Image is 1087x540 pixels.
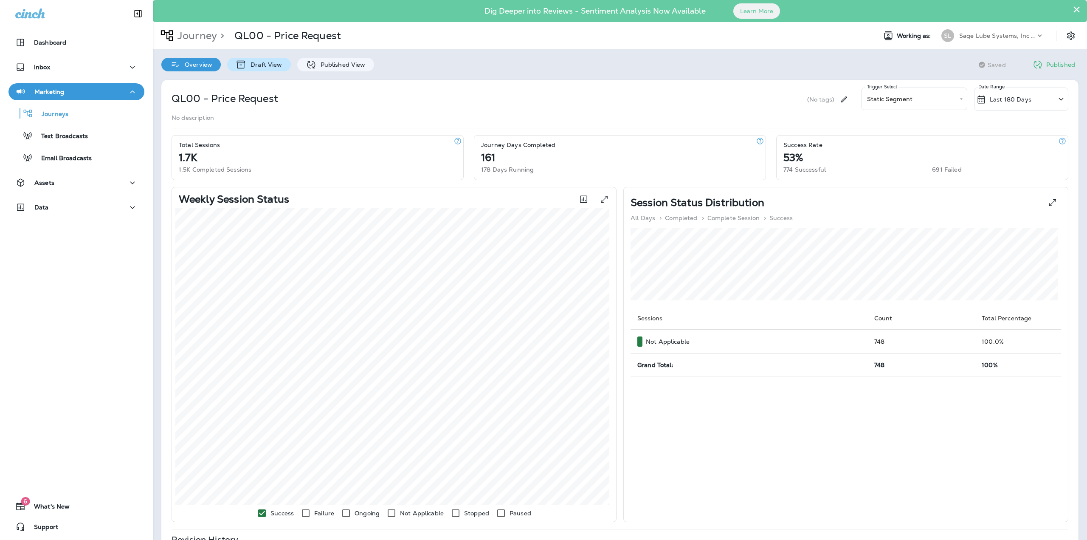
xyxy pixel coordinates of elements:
[481,141,555,148] p: Journey Days Completed
[246,61,282,68] p: Draft View
[8,174,144,191] button: Assets
[8,59,144,76] button: Inbox
[34,64,50,71] p: Inbox
[975,307,1061,330] th: Total Percentage
[861,88,967,110] div: Static Segment
[179,196,289,203] p: Weekly Session Status
[897,32,933,40] span: Working as:
[975,330,1061,354] td: 100.0 %
[978,83,1006,90] p: Date Range
[637,361,673,369] span: Grand Total:
[988,62,1006,68] span: Saved
[783,166,826,173] p: 774 Successful
[270,510,294,517] p: Success
[596,191,613,208] button: View graph expanded to full screen
[631,215,655,221] p: All Days
[460,10,730,12] p: Dig Deeper into Reviews - Sentiment Analysis Now Available
[1073,3,1081,16] button: Close
[769,215,793,221] p: Success
[702,215,704,221] p: >
[659,215,662,221] p: >
[355,510,380,517] p: Ongoing
[400,510,444,517] p: Not Applicable
[8,498,144,515] button: 6What's New
[874,361,884,369] span: 748
[8,83,144,100] button: Marketing
[941,29,954,42] div: SL
[867,330,975,354] td: 748
[982,361,998,369] span: 100%
[8,518,144,535] button: Support
[1063,28,1079,43] button: Settings
[172,92,278,105] p: QL00 - Price Request
[234,29,341,42] p: QL00 - Price Request
[959,32,1036,39] p: Sage Lube Systems, Inc dba LOF Xpress Oil Change
[807,96,834,103] p: (No tags)
[764,215,766,221] p: >
[631,199,764,206] p: Session Status Distribution
[8,34,144,51] button: Dashboard
[481,154,495,161] p: 161
[8,105,144,122] button: Journeys
[179,141,220,148] p: Total Sessions
[25,523,58,534] span: Support
[783,154,803,161] p: 53%
[34,179,54,186] p: Assets
[172,114,214,121] p: No description
[8,149,144,167] button: Email Broadcasts
[836,88,852,111] div: Edit
[1046,61,1075,68] p: Published
[575,191,592,208] button: Toggle between session count and session percentage
[174,29,217,42] p: Journey
[510,510,531,517] p: Paused
[8,127,144,144] button: Text Broadcasts
[783,141,822,148] p: Success Rate
[733,3,780,19] button: Learn More
[180,61,212,68] p: Overview
[867,84,898,90] label: Trigger Select
[34,204,49,211] p: Data
[179,154,197,161] p: 1.7K
[1044,194,1061,211] button: View Pie expanded to full screen
[25,503,70,513] span: What's New
[21,497,30,506] span: 6
[33,133,88,141] p: Text Broadcasts
[217,29,224,42] p: >
[990,96,1031,103] p: Last 180 Days
[932,166,961,173] p: 691 Failed
[464,510,489,517] p: Stopped
[314,510,334,517] p: Failure
[707,215,760,221] p: Complete Session
[8,199,144,216] button: Data
[34,39,66,46] p: Dashboard
[179,166,251,173] p: 1.5K Completed Sessions
[126,5,150,22] button: Collapse Sidebar
[481,166,534,173] p: 178 Days Running
[867,307,975,330] th: Count
[33,155,92,163] p: Email Broadcasts
[665,215,697,221] p: Completed
[631,307,867,330] th: Sessions
[316,61,366,68] p: Published View
[33,110,68,119] p: Journeys
[646,338,690,345] p: Not Applicable
[34,88,64,95] p: Marketing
